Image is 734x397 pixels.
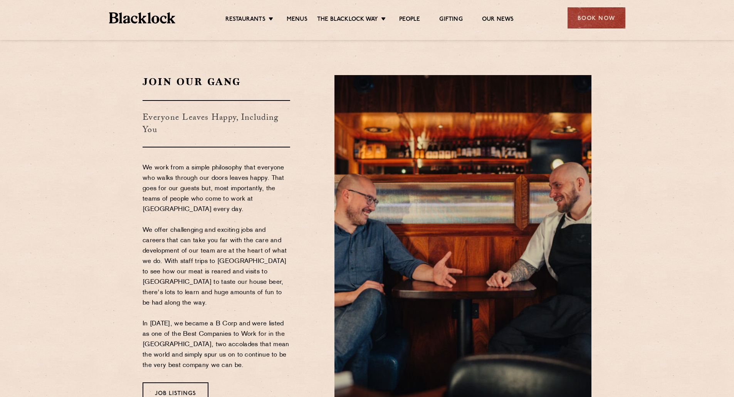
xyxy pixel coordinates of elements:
a: The Blacklock Way [317,16,378,24]
a: Gifting [439,16,462,24]
img: BL_Textured_Logo-footer-cropped.svg [109,12,176,23]
a: Menus [287,16,307,24]
p: We work from a simple philosophy that everyone who walks through our doors leaves happy. That goe... [143,163,290,371]
div: Book Now [568,7,625,28]
h3: Everyone Leaves Happy, Including You [143,100,290,147]
h2: Join Our Gang [143,75,290,89]
a: Our News [482,16,514,24]
a: People [399,16,420,24]
a: Restaurants [225,16,265,24]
